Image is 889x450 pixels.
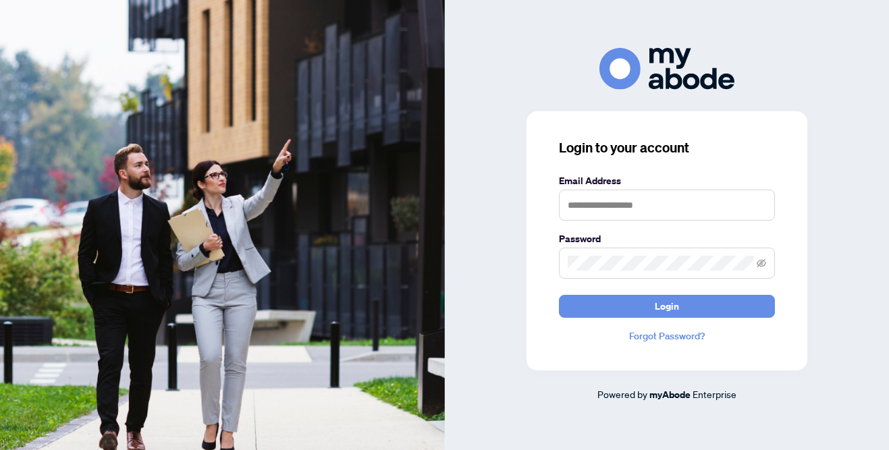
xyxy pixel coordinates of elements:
[655,296,679,317] span: Login
[559,295,775,318] button: Login
[757,258,766,268] span: eye-invisible
[559,329,775,343] a: Forgot Password?
[693,388,736,400] span: Enterprise
[559,173,775,188] label: Email Address
[599,48,734,89] img: ma-logo
[597,388,647,400] span: Powered by
[559,231,775,246] label: Password
[649,387,691,402] a: myAbode
[559,138,775,157] h3: Login to your account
